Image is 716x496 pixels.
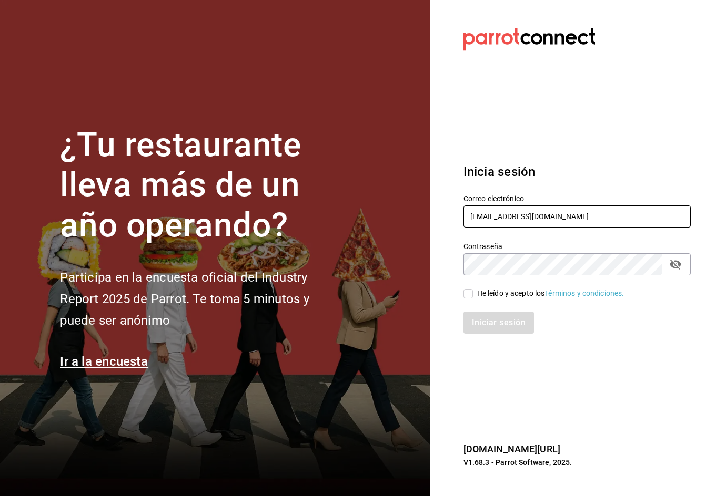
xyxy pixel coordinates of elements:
[60,267,344,331] h2: Participa en la encuesta oficial del Industry Report 2025 de Parrot. Te toma 5 minutos y puede se...
[463,443,560,454] a: [DOMAIN_NAME][URL]
[463,457,691,468] p: V1.68.3 - Parrot Software, 2025.
[667,255,684,273] button: passwordField
[477,288,624,299] div: He leído y acepto los
[544,289,624,297] a: Términos y condiciones.
[463,194,691,202] label: Correo electrónico
[60,125,344,246] h1: ¿Tu restaurante lleva más de un año operando?
[60,354,148,369] a: Ir a la encuesta
[463,242,691,250] label: Contraseña
[463,162,691,181] h3: Inicia sesión
[463,205,691,228] input: Ingresa tu correo electrónico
